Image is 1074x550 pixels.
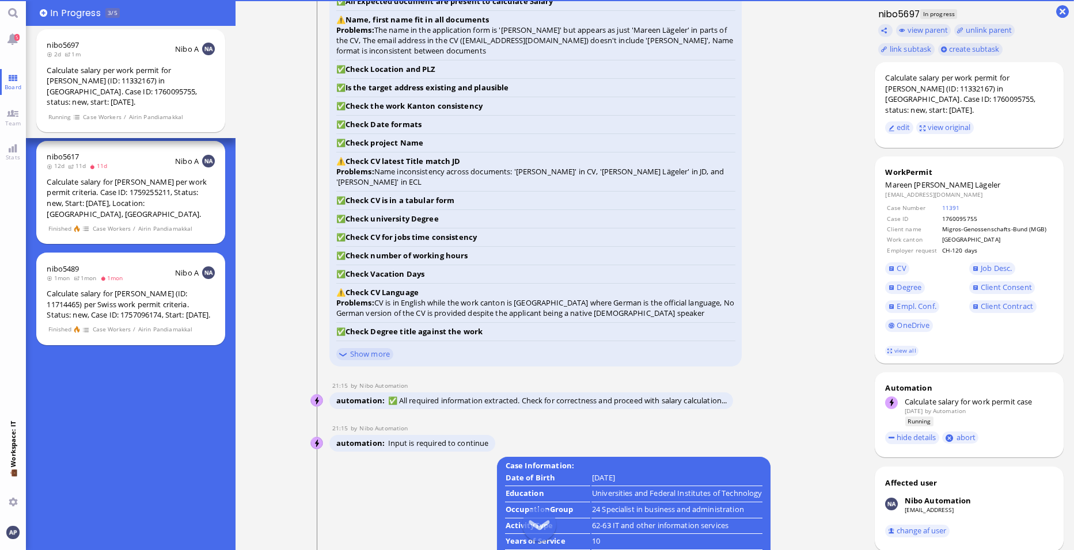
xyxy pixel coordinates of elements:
div: Automation [885,383,1053,393]
span: Stats [3,153,23,161]
span: Mareen [885,179,912,190]
strong: Check Degree title against the work [346,326,483,337]
div: Calculate salary for work permit case [905,396,1053,407]
strong: Problems: [336,25,374,35]
strong: Check CV Language [346,287,419,297]
span: In progress [920,9,957,19]
img: Nibo Automation [311,437,324,450]
span: automation@bluelakelegal.com [933,407,966,415]
button: view parent [896,24,951,37]
runbook-parameter-view: Universities and Federal Institutes of Technology [592,488,762,498]
a: CV [885,262,909,275]
span: 5 [14,34,20,41]
span: 12d [47,162,68,170]
span: Client Contract [981,301,1033,311]
div: Calculate salary per work permit for [PERSON_NAME] (ID: 11332167) in [GEOGRAPHIC_DATA]. Case ID: ... [47,65,214,108]
span: Running [48,112,71,122]
span: CV [897,263,906,273]
strong: Is the target address existing and plausible [346,82,509,93]
img: NA [202,43,215,55]
runbook-parameter-view: [DATE] [592,472,615,483]
strong: Check number of working hours [346,250,468,261]
span: 1m [64,50,84,58]
td: Employer request [886,246,940,255]
td: ActivityType [505,520,590,534]
td: Date of Birth [505,472,590,487]
button: edit [885,121,913,134]
td: Migros-Genossenschafts-Bund (MGB) [942,224,1052,234]
span: Nibo A [175,268,199,278]
td: Work canton [886,235,940,244]
span: Board [2,83,24,91]
span: / [123,112,127,122]
button: unlink parent [954,24,1015,37]
strong: Check Vacation Days [346,269,424,279]
span: / [133,224,136,234]
span: 💼 Workspace: IT [9,467,17,493]
span: Case Workers [92,224,131,234]
div: WorkPermit [885,167,1053,177]
a: view all [885,346,919,356]
span: Team [2,119,24,127]
button: create subtask [938,43,1003,56]
img: You [6,526,19,538]
a: Client Consent [969,281,1035,294]
td: OccupationGroup [505,503,590,518]
strong: Check the work Kanton consistency [346,101,483,111]
span: automation [336,395,388,406]
span: automation [336,438,388,448]
span: 1mon [47,274,73,282]
b: Case Information: [504,459,576,473]
a: nibo5617 [47,151,79,162]
img: NA [202,266,215,279]
a: nibo5489 [47,263,79,274]
button: Copy ticket nibo5697 link to clipboard [878,24,893,37]
a: Degree [885,281,924,294]
span: Airin Pandiamakkal [138,324,193,334]
img: Nibo Automation [311,395,324,407]
span: Running [905,417,933,426]
strong: Check project Name [346,137,423,148]
span: [DATE] [905,407,923,415]
span: Job Desc. [981,263,1012,273]
span: automation@nibo.ai [359,381,408,389]
strong: Problems: [336,166,374,177]
span: /5 [111,9,117,17]
span: 21:15 [332,381,351,389]
strong: Check CV for jobs time consistency [346,232,477,242]
a: Job Desc. [969,262,1015,275]
a: nibo5697 [47,40,79,50]
strong: Name, first name fit in all documents [346,14,489,25]
span: 11d [89,162,111,170]
strong: Check CV is in a tabular form [346,195,455,205]
dd: [EMAIL_ADDRESS][DOMAIN_NAME] [885,190,1053,198]
span: In progress [50,6,104,20]
span: Finished [48,224,72,234]
a: 11391 [942,204,960,212]
button: hide details [885,431,939,444]
span: Nibo A [175,44,199,54]
span: Airin Pandiamakkal [128,112,184,122]
a: Show more [336,348,393,360]
td: Years of Service [505,535,590,550]
td: Case Number [886,203,940,212]
a: Client Contract [969,300,1037,313]
td: Case ID [886,214,940,223]
span: Nibo A [175,156,199,166]
span: [PERSON_NAME] Lägeler [914,179,1000,190]
span: 21:15 [332,424,351,432]
strong: Check Location and PLZ [346,64,436,74]
runbook-parameter-view: 24 Specialist in business and administration [592,504,744,514]
span: Finished [48,324,72,334]
span: 3 [108,9,111,17]
span: Degree [897,282,921,292]
div: Nibo Automation [905,495,971,506]
h1: nibo5697 [875,7,920,21]
span: Client Consent [981,282,1032,292]
span: link subtask [890,44,932,54]
span: by [351,424,360,432]
span: by [351,381,360,389]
